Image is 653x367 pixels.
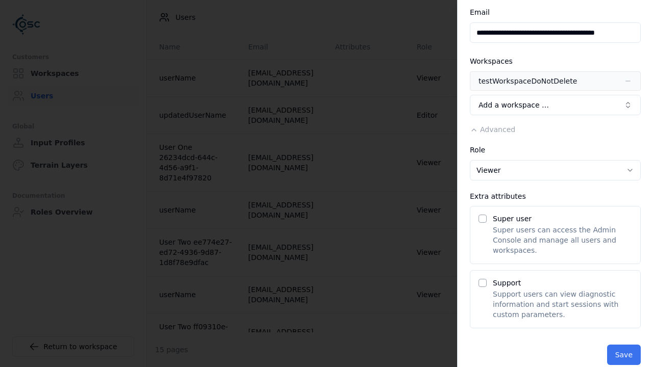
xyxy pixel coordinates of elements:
label: Workspaces [470,57,513,65]
span: Advanced [480,125,515,134]
label: Email [470,8,490,16]
div: testWorkspaceDoNotDelete [479,76,577,86]
button: Advanced [470,124,515,135]
label: Super user [493,215,532,223]
span: Add a workspace … [479,100,549,110]
p: Super users can access the Admin Console and manage all users and workspaces. [493,225,632,255]
div: Extra attributes [470,193,641,200]
label: Role [470,146,485,154]
button: Save [607,345,641,365]
label: Support [493,279,521,287]
p: Support users can view diagnostic information and start sessions with custom parameters. [493,289,632,320]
